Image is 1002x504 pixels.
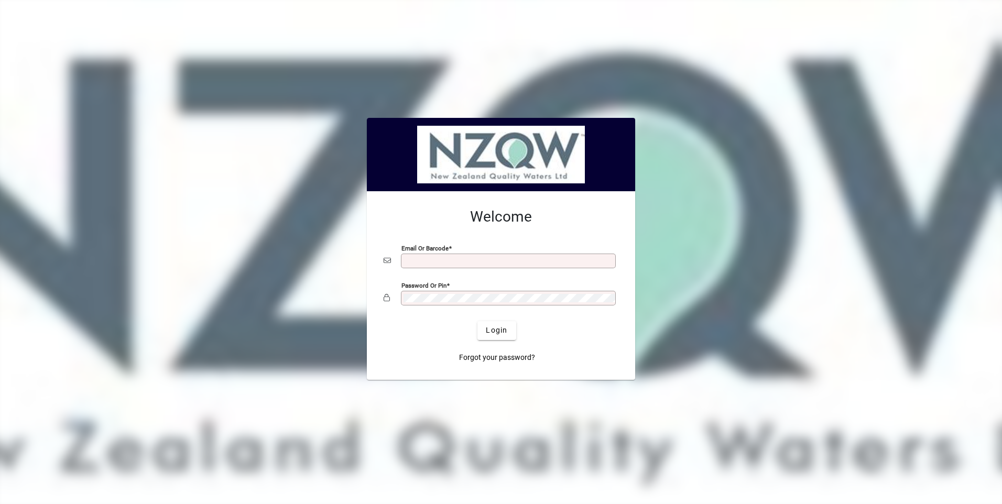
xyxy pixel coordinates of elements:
[477,321,516,340] button: Login
[486,325,507,336] span: Login
[401,281,446,289] mat-label: Password or Pin
[459,352,535,363] span: Forgot your password?
[384,208,618,226] h2: Welcome
[401,244,449,251] mat-label: Email or Barcode
[455,348,539,367] a: Forgot your password?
